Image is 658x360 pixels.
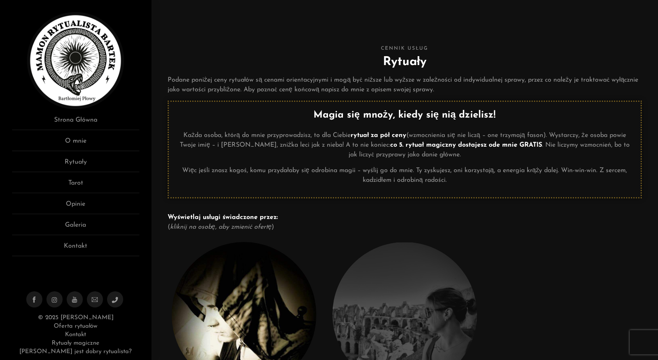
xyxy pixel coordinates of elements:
[170,224,272,230] em: kliknij na osobę, aby zmienić ofertę
[12,157,139,172] a: Rytuały
[390,142,542,148] strong: co 5. rytuał magiczny dostajesz ode mnie GRATIS
[65,332,86,338] a: Kontakt
[12,136,139,151] a: O mnie
[175,166,635,185] p: Więc jeśli znasz kogoś, komu przydałaby się odrobina magii – wyślij go do mnie. Ty zyskujesz, oni...
[168,44,642,53] span: Cennik usług
[168,53,642,71] h2: Rytuały
[351,132,406,139] strong: rytuał za pół ceny
[12,241,139,256] a: Kontakt
[54,323,97,329] a: Oferta rytuałów
[175,131,635,160] p: Każda osoba, którą do mnie przyprowadzisz, to dla Ciebie (wzmocnienia się nie liczą – one trzymaj...
[27,12,124,109] img: Rytualista Bartek
[12,178,139,193] a: Tarot
[313,110,496,120] strong: Magia się mnoży, kiedy się nią dzielisz!
[19,349,132,355] a: [PERSON_NAME] jest dobry rytualista?
[168,213,642,232] p: ( )
[12,220,139,235] a: Galeria
[52,340,99,346] a: Rytuały magiczne
[12,199,139,214] a: Opinie
[12,115,139,130] a: Strona Główna
[168,214,278,221] strong: Wyświetlaj usługi świadczone przez:
[168,75,642,95] p: Podane poniżej ceny rytuałów są cenami orientacyjnymi i mogą być niższe lub wyższe w zależności o...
